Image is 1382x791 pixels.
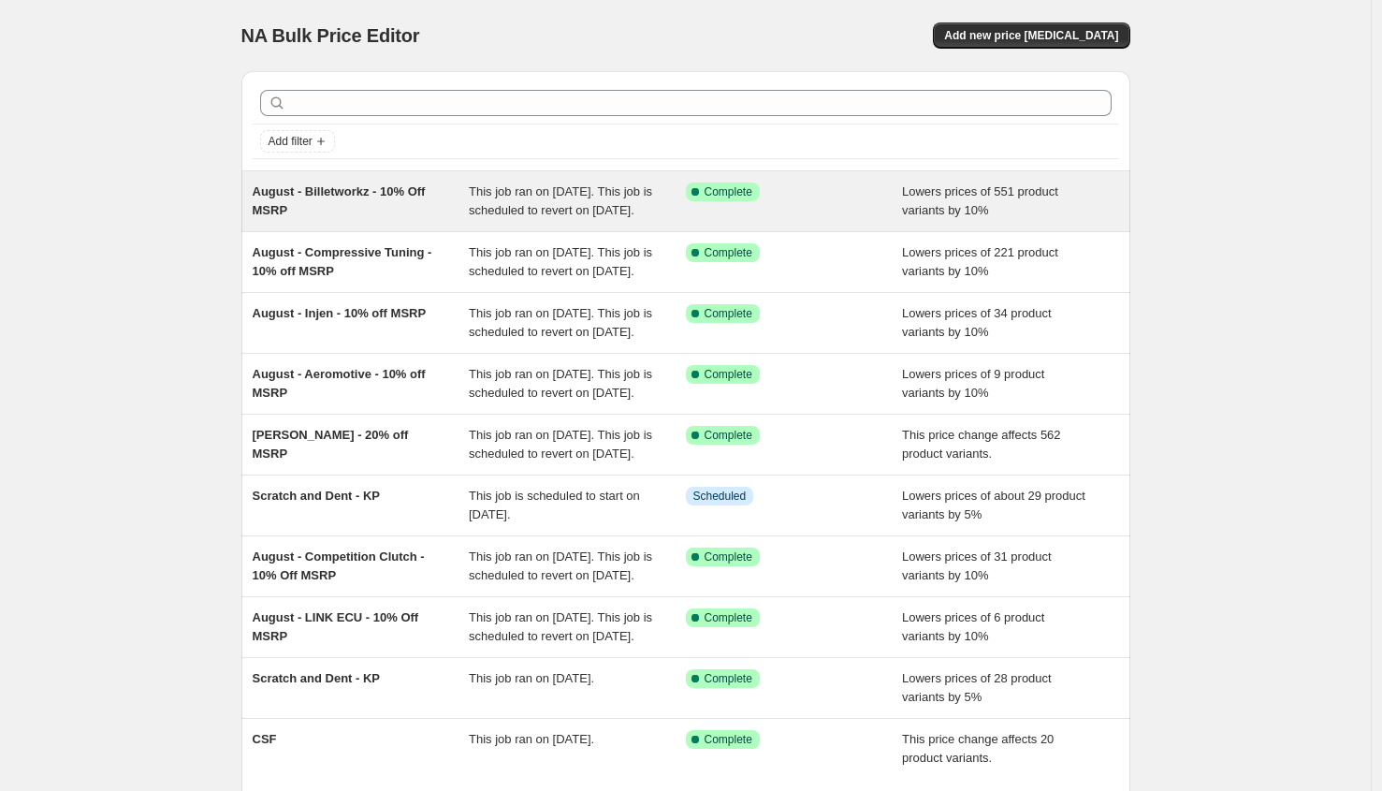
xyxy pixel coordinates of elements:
span: Lowers prices of 31 product variants by 10% [902,549,1052,582]
span: This job ran on [DATE]. This job is scheduled to revert on [DATE]. [469,306,652,339]
span: This job ran on [DATE]. This job is scheduled to revert on [DATE]. [469,610,652,643]
span: This job ran on [DATE]. This job is scheduled to revert on [DATE]. [469,184,652,217]
span: Complete [705,184,752,199]
span: Lowers prices of about 29 product variants by 5% [902,489,1085,521]
span: NA Bulk Price Editor [241,25,420,46]
span: Complete [705,306,752,321]
span: August - Injen - 10% off MSRP [253,306,427,320]
span: August - LINK ECU - 10% Off MSRP [253,610,419,643]
span: Lowers prices of 9 product variants by 10% [902,367,1044,400]
span: This job ran on [DATE]. [469,732,594,746]
span: Complete [705,245,752,260]
span: This job ran on [DATE]. This job is scheduled to revert on [DATE]. [469,428,652,461]
span: August - Aeromotive - 10% off MSRP [253,367,426,400]
span: This price change affects 20 product variants. [902,732,1054,765]
span: This job is scheduled to start on [DATE]. [469,489,640,521]
span: This job ran on [DATE]. This job is scheduled to revert on [DATE]. [469,245,652,278]
span: Scheduled [693,489,747,504]
span: Scratch and Dent - KP [253,489,381,503]
span: This job ran on [DATE]. This job is scheduled to revert on [DATE]. [469,549,652,582]
span: Lowers prices of 28 product variants by 5% [902,671,1052,704]
span: This price change affects 562 product variants. [902,428,1061,461]
span: August - Competition Clutch - 10% Off MSRP [253,549,425,582]
span: Add new price [MEDICAL_DATA] [944,28,1118,43]
span: This job ran on [DATE]. [469,671,594,685]
button: Add filter [260,130,335,153]
span: Complete [705,549,752,564]
span: Complete [705,671,752,686]
span: This job ran on [DATE]. This job is scheduled to revert on [DATE]. [469,367,652,400]
button: Add new price [MEDICAL_DATA] [933,22,1129,49]
span: [PERSON_NAME] - 20% off MSRP [253,428,409,461]
span: Complete [705,367,752,382]
span: August - Compressive Tuning - 10% off MSRP [253,245,432,278]
span: Lowers prices of 551 product variants by 10% [902,184,1058,217]
span: Lowers prices of 34 product variants by 10% [902,306,1052,339]
span: Add filter [269,134,313,149]
span: Lowers prices of 221 product variants by 10% [902,245,1058,278]
span: August - Billetworkz - 10% Off MSRP [253,184,426,217]
span: CSF [253,732,277,746]
span: Scratch and Dent - KP [253,671,381,685]
span: Complete [705,610,752,625]
span: Complete [705,732,752,747]
span: Lowers prices of 6 product variants by 10% [902,610,1044,643]
span: Complete [705,428,752,443]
